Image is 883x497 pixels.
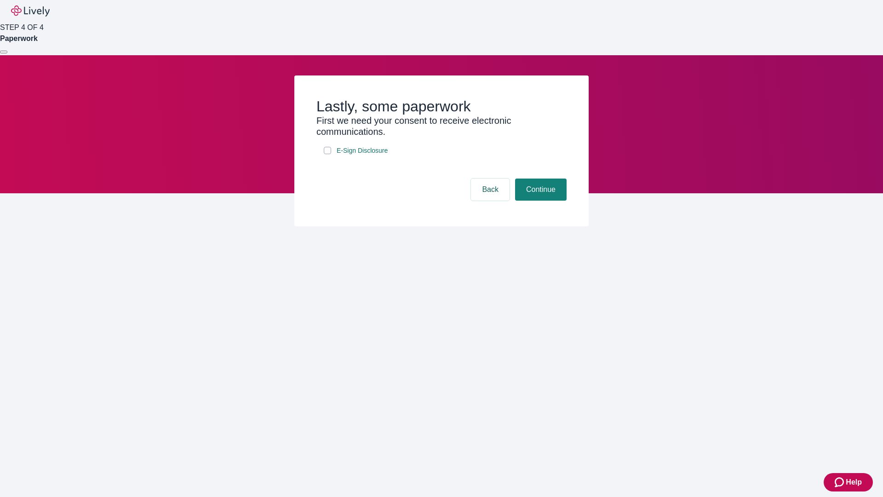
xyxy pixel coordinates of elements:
img: Lively [11,6,50,17]
h3: First we need your consent to receive electronic communications. [316,115,567,137]
button: Back [471,179,510,201]
button: Continue [515,179,567,201]
button: Zendesk support iconHelp [824,473,873,491]
span: Help [846,477,862,488]
a: e-sign disclosure document [335,145,390,156]
svg: Zendesk support icon [835,477,846,488]
span: E-Sign Disclosure [337,146,388,156]
h2: Lastly, some paperwork [316,98,567,115]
